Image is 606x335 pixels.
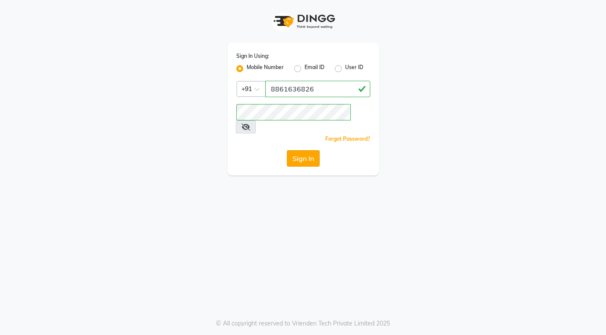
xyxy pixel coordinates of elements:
[287,150,320,167] button: Sign In
[265,81,370,97] input: Username
[236,104,351,120] input: Username
[269,9,338,34] img: logo1.svg
[236,52,269,60] label: Sign In Using:
[325,136,370,142] a: Forgot Password?
[305,63,324,74] label: Email ID
[345,63,363,74] label: User ID
[247,63,284,74] label: Mobile Number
